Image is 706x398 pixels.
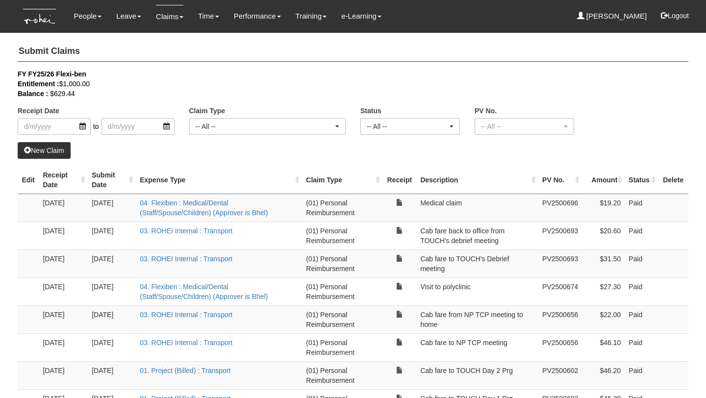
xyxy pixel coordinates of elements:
[140,283,268,300] a: 04. Flexiben : Medical/Dental (Staff/Spouse/Children) (Approver is Bhel)
[39,222,88,249] td: [DATE]
[360,118,460,135] button: -- All --
[140,367,230,374] a: 01. Project (Billed) : Transport
[140,199,268,217] a: 04. Flexiben : Medical/Dental (Staff/Spouse/Children) (Approver is Bhel)
[302,166,382,194] th: Claim Type : activate to sort column ascending
[18,166,39,194] th: Edit
[625,305,658,333] td: Paid
[582,166,625,194] th: Amount : activate to sort column ascending
[625,361,658,389] td: Paid
[367,122,448,131] div: -- All --
[116,5,141,27] a: Leave
[302,277,382,305] td: (01) Personal Reimbursement
[475,118,574,135] button: -- All --
[234,5,281,27] a: Performance
[39,166,88,194] th: Receipt Date : activate to sort column ascending
[140,339,232,347] a: 03. ROHEI Internal : Transport
[416,222,538,249] td: Cab fare back to office from TOUCH's debrief meeting
[39,361,88,389] td: [DATE]
[18,106,59,116] label: Receipt Date
[625,166,658,194] th: Status : activate to sort column ascending
[88,249,136,277] td: [DATE]
[577,5,647,27] a: [PERSON_NAME]
[39,194,88,222] td: [DATE]
[582,361,625,389] td: $46.20
[582,194,625,222] td: $19.20
[538,333,582,361] td: PV2500656
[296,5,327,27] a: Training
[625,194,658,222] td: Paid
[88,333,136,361] td: [DATE]
[538,166,582,194] th: PV No. : activate to sort column ascending
[538,361,582,389] td: PV2500602
[39,249,88,277] td: [DATE]
[189,106,226,116] label: Claim Type
[658,166,688,194] th: Delete
[189,118,346,135] button: -- All --
[416,277,538,305] td: Visit to polyclinic
[39,333,88,361] td: [DATE]
[416,361,538,389] td: Cab fare to TOUCH Day 2 Prg
[625,333,658,361] td: Paid
[416,249,538,277] td: Cab fare to TOUCH's Debrief meeting
[582,333,625,361] td: $46.10
[416,166,538,194] th: Description : activate to sort column ascending
[88,277,136,305] td: [DATE]
[140,255,232,263] a: 03. ROHEI Internal : Transport
[625,249,658,277] td: Paid
[101,118,175,135] input: d/m/yyyy
[416,305,538,333] td: Cab fare from NP TCP meeting to home
[416,333,538,361] td: Cab fare to NP TCP meeting
[91,118,101,135] span: to
[18,142,71,159] a: New Claim
[475,106,497,116] label: PV No.
[18,80,59,88] b: Entitlement :
[538,277,582,305] td: PV2500674
[625,222,658,249] td: Paid
[88,166,136,194] th: Submit Date : activate to sort column ascending
[302,333,382,361] td: (01) Personal Reimbursement
[88,305,136,333] td: [DATE]
[156,5,183,28] a: Claims
[39,277,88,305] td: [DATE]
[74,5,101,27] a: People
[582,222,625,249] td: $20.60
[481,122,562,131] div: -- All --
[18,90,48,98] b: Balance :
[341,5,381,27] a: e-Learning
[302,305,382,333] td: (01) Personal Reimbursement
[88,194,136,222] td: [DATE]
[302,194,382,222] td: (01) Personal Reimbursement
[538,249,582,277] td: PV2500693
[50,90,75,98] span: $629.44
[538,305,582,333] td: PV2500656
[360,106,381,116] label: Status
[302,249,382,277] td: (01) Personal Reimbursement
[18,118,91,135] input: d/m/yyyy
[582,249,625,277] td: $31.50
[302,361,382,389] td: (01) Personal Reimbursement
[582,277,625,305] td: $27.30
[18,42,688,62] h4: Submit Claims
[136,166,302,194] th: Expense Type : activate to sort column ascending
[538,222,582,249] td: PV2500693
[18,70,86,78] b: FY FY25/26 Flexi-ben
[582,305,625,333] td: $22.00
[39,305,88,333] td: [DATE]
[416,194,538,222] td: Medical claim
[88,361,136,389] td: [DATE]
[18,79,674,89] div: $1,000.00
[625,277,658,305] td: Paid
[654,4,696,27] button: Logout
[302,222,382,249] td: (01) Personal Reimbursement
[196,122,334,131] div: -- All --
[382,166,416,194] th: Receipt
[538,194,582,222] td: PV2500696
[140,227,232,235] a: 03. ROHEI Internal : Transport
[140,311,232,319] a: 03. ROHEI Internal : Transport
[88,222,136,249] td: [DATE]
[198,5,219,27] a: Time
